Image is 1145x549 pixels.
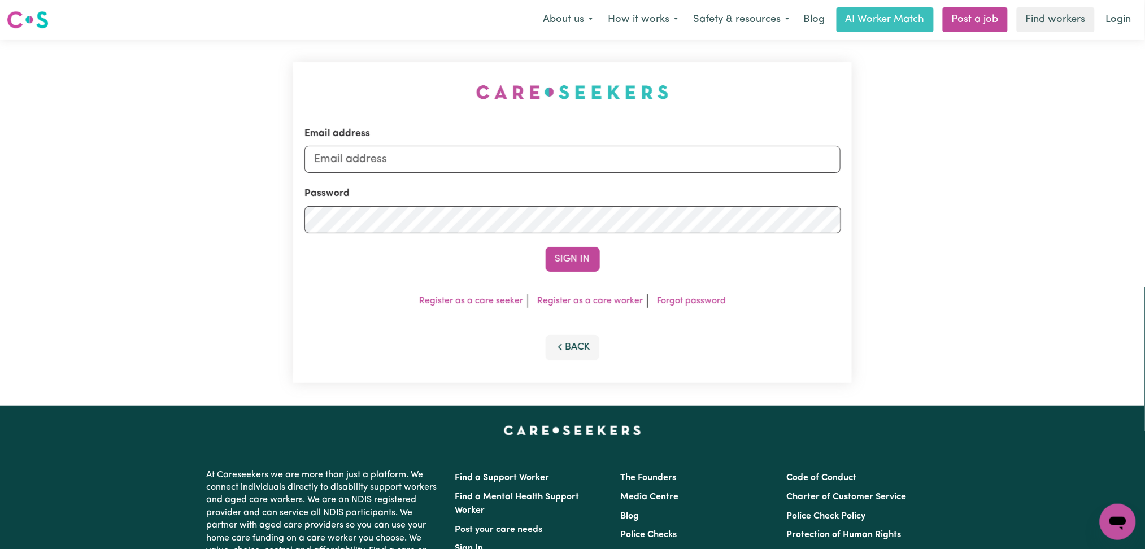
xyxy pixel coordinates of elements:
[419,297,523,306] a: Register as a care seeker
[7,10,49,30] img: Careseekers logo
[1099,7,1138,32] a: Login
[686,8,797,32] button: Safety & resources
[657,297,726,306] a: Forgot password
[304,186,350,201] label: Password
[536,8,600,32] button: About us
[621,473,677,482] a: The Founders
[546,335,600,360] button: Back
[504,426,641,435] a: Careseekers home page
[1100,504,1136,540] iframe: Button to launch messaging window
[546,247,600,272] button: Sign In
[304,146,841,173] input: Email address
[537,297,643,306] a: Register as a care worker
[786,512,865,521] a: Police Check Policy
[943,7,1008,32] a: Post a job
[621,493,679,502] a: Media Centre
[837,7,934,32] a: AI Worker Match
[786,530,901,539] a: Protection of Human Rights
[455,525,543,534] a: Post your care needs
[621,512,639,521] a: Blog
[786,473,856,482] a: Code of Conduct
[1017,7,1095,32] a: Find workers
[304,127,370,141] label: Email address
[786,493,906,502] a: Charter of Customer Service
[621,530,677,539] a: Police Checks
[797,7,832,32] a: Blog
[7,7,49,33] a: Careseekers logo
[600,8,686,32] button: How it works
[455,493,580,515] a: Find a Mental Health Support Worker
[455,473,550,482] a: Find a Support Worker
